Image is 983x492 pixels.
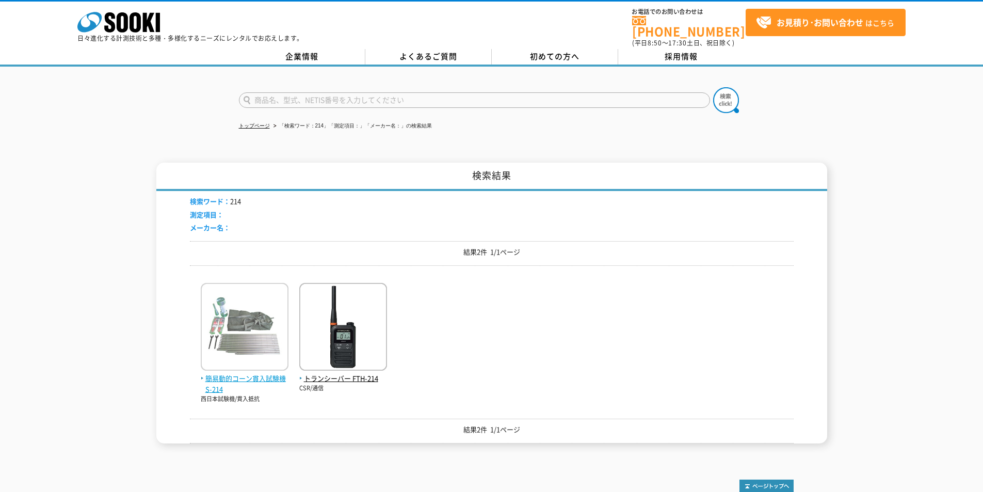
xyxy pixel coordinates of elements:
[190,247,794,258] p: 結果2件 1/1ページ
[632,9,746,15] span: お電話でのお問い合わせは
[756,15,894,30] span: はこちら
[239,92,710,108] input: 商品名、型式、NETIS番号を入力してください
[648,38,662,47] span: 8:50
[239,123,270,129] a: トップページ
[365,49,492,65] a: よくあるご質問
[632,38,734,47] span: (平日 ～ 土日、祝日除く)
[190,424,794,435] p: 結果2件 1/1ページ
[77,35,303,41] p: 日々進化する計測技術と多種・多様化するニーズにレンタルでお応えします。
[668,38,687,47] span: 17:30
[156,163,827,191] h1: 検索結果
[201,395,288,404] p: 西日本試験機/貫入抵抗
[190,196,241,207] li: 214
[530,51,579,62] span: 初めての方へ
[299,384,387,393] p: CSR/通信
[201,283,288,373] img: S-214
[618,49,745,65] a: 採用情報
[299,362,387,384] a: トランシーバー FTH-214
[201,373,288,395] span: 簡易動的コーン貫入試験機 S-214
[713,87,739,113] img: btn_search.png
[190,210,223,219] span: 測定項目：
[777,16,863,28] strong: お見積り･お問い合わせ
[201,362,288,394] a: 簡易動的コーン貫入試験機 S-214
[746,9,906,36] a: お見積り･お問い合わせはこちら
[190,223,230,232] span: メーカー名：
[299,373,387,384] span: トランシーバー FTH-214
[299,283,387,373] img: FTH-214
[492,49,618,65] a: 初めての方へ
[190,196,230,206] span: 検索ワード：
[271,121,432,132] li: 「検索ワード：214」「測定項目：」「メーカー名：」の検索結果
[632,16,746,37] a: [PHONE_NUMBER]
[239,49,365,65] a: 企業情報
